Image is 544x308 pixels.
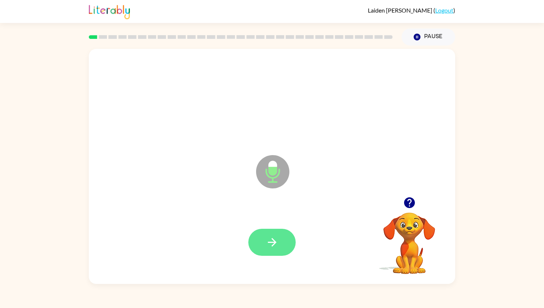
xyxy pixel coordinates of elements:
img: Literably [89,3,130,19]
button: Pause [402,29,455,46]
video: Your browser must support playing .mp4 files to use Literably. Please try using another browser. [372,201,446,275]
span: Laiden [PERSON_NAME] [368,7,433,14]
a: Logout [435,7,453,14]
div: ( ) [368,7,455,14]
